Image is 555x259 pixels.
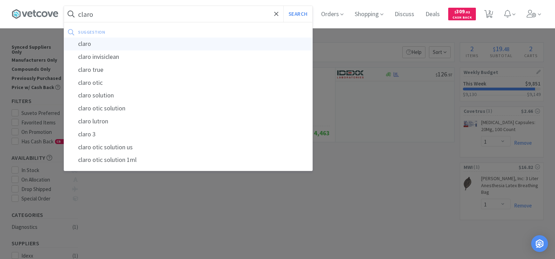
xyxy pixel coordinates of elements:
[392,11,417,18] a: Discuss
[64,89,312,102] div: claro solution
[531,235,548,252] div: Open Intercom Messenger
[465,10,470,14] span: . 02
[78,27,207,38] div: suggestion
[64,154,312,166] div: claro otic solution 1ml
[64,102,312,115] div: claro otic solution
[64,63,312,76] div: claro true
[64,50,312,63] div: claro invisiclean
[64,141,312,154] div: claro otic solution us
[455,10,456,14] span: $
[64,6,312,22] input: Search by item, sku, manufacturer, ingredient, size...
[448,5,476,23] a: $309.02Cash Back
[64,76,312,89] div: claro otic
[455,8,470,15] span: 309
[452,16,472,20] span: Cash Back
[64,128,312,141] div: claro 3
[423,11,443,18] a: Deals
[64,115,312,128] div: claro lutron
[64,38,312,50] div: claro
[481,12,496,18] a: 2
[283,6,312,22] button: Search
